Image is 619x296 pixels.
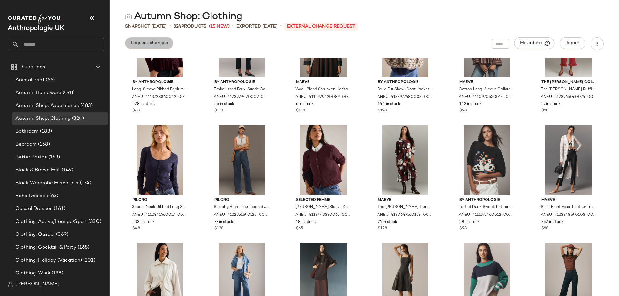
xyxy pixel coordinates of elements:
span: Animal Print [15,76,44,84]
span: Tufted Duck Sweatshirt for Women in Black, Cotton, Size Medium by Anthropologie [459,205,514,210]
span: Casual Dresses [15,205,53,213]
span: 228 in stock [133,101,155,107]
span: (174) [79,179,92,187]
span: ANEU-4110970650014-000-059 [459,94,514,100]
span: The [PERSON_NAME] Collection by [PERSON_NAME] [541,80,596,85]
span: (330) [87,218,101,225]
p: External Change Request [284,23,358,31]
p: Exported [DATE] [236,23,278,30]
button: Request changes [125,37,173,49]
span: The [PERSON_NAME] Ruffle-Hem Wide-Leg Trousers by Maeve Pants in Maroon, Nylon/Viscose/Elastane, ... [541,87,595,92]
span: 324 [173,24,181,29]
span: Maeve [541,197,596,203]
span: (168) [37,141,50,148]
span: Scoop-Neck Ribbed Long Sleeve T-Shirt Top for Women in Blue, Cotton, Size Small by Pilcro at Anth... [132,205,187,210]
span: [PERSON_NAME] [15,281,60,288]
span: (66) [44,76,55,84]
span: (153) [47,154,60,161]
span: Snapshot [DATE] [125,23,167,30]
span: Metadata [520,40,549,46]
span: $98 [459,108,467,114]
span: Autumn Homeware [15,89,61,97]
span: Maeve [378,197,433,203]
span: Clothing: Cocktail & Party [15,244,76,251]
span: By Anthropologie [378,80,433,85]
img: svg%3e [125,14,132,20]
span: Pilcro [133,197,187,203]
img: 4113443330062_061_e [291,125,356,195]
span: Current Company Name [8,25,64,32]
div: Products [173,23,206,30]
span: (168) [76,244,90,251]
span: $118 [214,108,223,114]
span: (149) [60,167,74,174]
span: Selected Femme [296,197,351,203]
span: Report [565,41,580,46]
span: $98 [459,226,467,232]
span: • [280,23,282,30]
span: 28 in stock [459,219,480,225]
span: Request changes [131,41,168,46]
span: ANEU-4113443330062-000-061 [295,212,350,218]
span: ANEU-4112441560017-000-041 [132,212,187,218]
span: $98 [541,108,548,114]
span: Clothing: Active/Lounge/Sport [15,218,87,225]
span: (183) [39,128,52,135]
button: Metadata [514,37,555,49]
img: 4111972460012_001_b [454,125,519,195]
span: $128 [378,226,387,232]
span: 6 in stock [296,101,314,107]
span: Curations [22,63,45,71]
span: 77 in stock [214,219,233,225]
span: Faux-Fur Shawl Coat Jacket for Women, Polyester, Size Uk 14 by Anthropologie [377,87,432,92]
span: By Anthropologie [459,197,514,203]
span: 233 in stock [133,219,155,225]
span: $48 [133,226,140,232]
span: (201) [82,257,95,264]
span: Cotton Long-Sleeve Collared Blouse for Women, Size Small by Maeve at Anthropologie [459,87,514,92]
span: By Anthropologie [133,80,187,85]
span: Autumn Shop: Accessories [15,102,79,110]
span: (15 New) [209,23,230,30]
span: Maeve [459,80,514,85]
span: (63) [48,192,59,200]
span: $65 [296,226,303,232]
span: Pilcro [214,197,269,203]
span: (498) [61,89,74,97]
span: $98 [541,226,548,232]
span: Autumn Shop: Clothing [15,115,71,122]
span: Black & Brown Edit [15,167,60,174]
span: [PERSON_NAME] Sleeve Knitted Cardigan in Purple, Cotton, Size Large by Selected Femme at Anthropo... [295,205,350,210]
span: (483) [79,102,93,110]
span: 143 in stock [459,101,482,107]
span: ANEU-4123966060074-000-260 [541,94,595,100]
span: Wool-Blend Shrunken Heritage [DEMOGRAPHIC_DATA] Jacket for Women, Polyester/Wool/Acrylic, Size Sm... [295,87,350,92]
span: Split-Front Faux-Leather Trousers Pants in Black, Viscose/Elastane/Polyurethane, Size 2XS by Maev... [541,205,595,210]
span: Clothing: Casual [15,231,55,238]
img: cfy_white_logo.C9jOOHJF.svg [8,14,63,24]
span: ANEU-4113728860042-000-052 [132,94,187,100]
span: Boho Dresses [15,192,48,200]
img: 4112441560017_041_e3 [127,125,192,195]
span: 27 in stock [541,101,561,107]
span: $128 [214,226,223,232]
div: Autumn Shop: Clothing [125,10,242,23]
span: ANEU-4133977480003-000-000 [377,94,432,100]
button: Report [560,37,585,49]
span: 144 in stock [378,101,400,107]
span: • [232,23,234,30]
span: Bathroom [15,128,39,135]
span: (161) [53,205,65,213]
span: 56 in stock [214,101,234,107]
span: $198 [378,108,387,114]
img: 4130647160153_627_b [373,125,438,195]
span: ANEU-4122951690125-000-091 [214,212,269,218]
span: ANEU-4115929420089-000-029 [295,94,350,100]
span: (369) [55,231,68,238]
img: 4122951690125_091_b [209,125,274,195]
span: • [169,23,171,30]
span: The [PERSON_NAME] Tiered Midi Shirt Dress for Women, Cotton, Size Small by Maeve at Anthropologie [377,205,432,210]
span: ANEU-4130647160153-000-627 [377,212,432,218]
span: (324) [71,115,84,122]
span: Clothing: Work [15,270,50,277]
